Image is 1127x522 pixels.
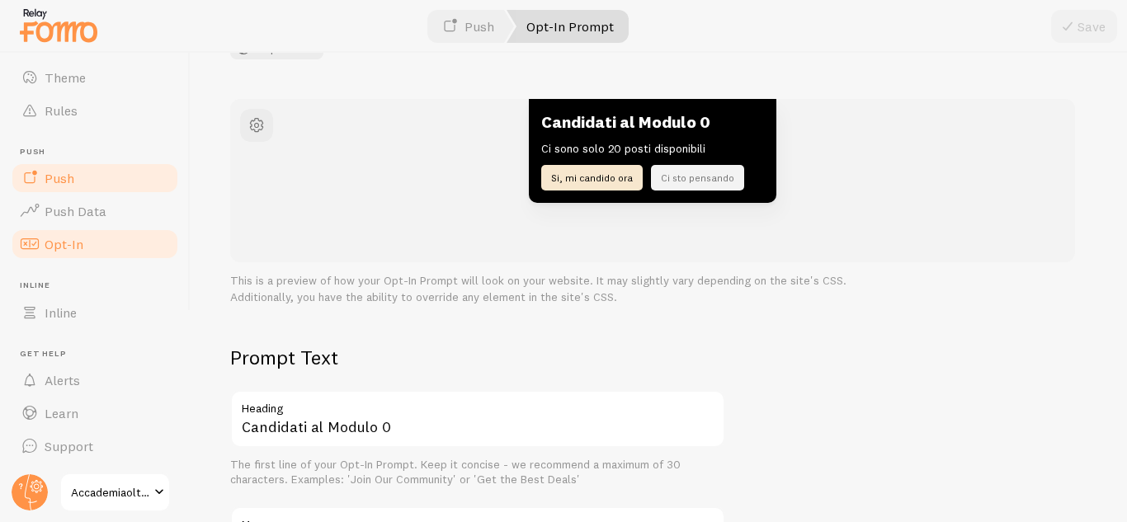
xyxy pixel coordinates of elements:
div: The first line of your Opt-In Prompt. Keep it concise - we recommend a maximum of 30 characters. ... [230,458,725,487]
a: Alerts [10,364,180,397]
a: Accademiaoltrelalezione [59,473,171,512]
span: Push [20,147,180,158]
h2: Prompt Text [230,345,725,370]
span: Push Data [45,203,106,219]
a: Support [10,430,180,463]
a: Learn [10,397,180,430]
a: Opt-In [10,228,180,261]
label: Heading [230,390,725,418]
span: Inline [45,304,77,321]
a: Push Data [10,195,180,228]
span: Learn [45,405,78,421]
h3: Candidati al Modulo 0 [541,111,764,133]
span: Opt-In [45,236,83,252]
a: Inline [10,296,180,329]
span: Accademiaoltrelalezione [71,482,149,502]
a: Push [10,162,180,195]
a: Rules [10,94,180,127]
p: Ci sono solo 20 posti disponibili [541,140,764,157]
span: Push [45,170,74,186]
p: This is a preview of how your Opt-In Prompt will look on your website. It may slightly vary depen... [230,272,1075,305]
span: Get Help [20,349,180,360]
span: Support [45,438,93,454]
span: Rules [45,102,78,119]
img: fomo-relay-logo-orange.svg [17,4,100,46]
a: Theme [10,61,180,94]
span: Alerts [45,372,80,388]
button: Ci sto pensando [651,165,744,190]
button: Si, mi candido ora [541,165,643,190]
span: Theme [45,69,86,86]
span: Inline [20,280,180,291]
